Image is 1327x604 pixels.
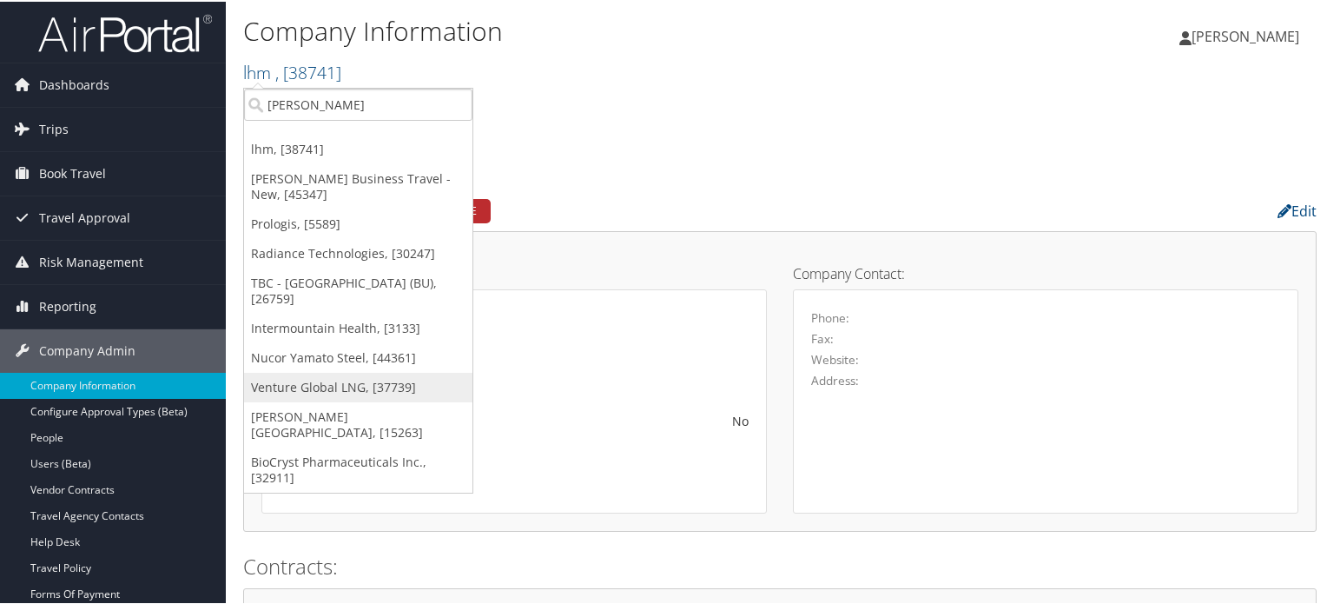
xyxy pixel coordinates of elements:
span: , [ 38741 ] [275,59,341,83]
span: Dashboards [39,62,109,105]
img: airportal-logo.png [38,11,212,52]
a: Intermountain Health, [3133] [244,312,472,342]
a: Venture Global LNG, [37739] [244,371,472,401]
h4: Company Contact: [793,265,1298,279]
span: Trips [39,106,69,149]
a: Radiance Technologies, [30247] [244,237,472,267]
a: TBC - [GEOGRAPHIC_DATA] (BU), [26759] [244,267,472,312]
a: Edit [1277,200,1317,219]
div: No [445,410,749,428]
input: Search Accounts [244,87,472,119]
span: Book Travel [39,150,106,194]
label: Fax: [811,329,834,346]
a: BioCryst Pharmaceuticals Inc., [32911] [244,446,472,491]
h4: Account Details: [261,265,767,279]
a: [PERSON_NAME] Business Travel - New, [45347] [244,163,472,208]
label: Website: [811,349,859,367]
span: Reporting [39,283,96,327]
a: lhm [243,59,341,83]
a: lhm, [38741] [244,133,472,163]
span: Risk Management [39,239,143,282]
label: Address: [811,370,859,388]
a: [PERSON_NAME][GEOGRAPHIC_DATA], [15263] [244,401,472,446]
span: Travel Approval [39,195,130,238]
label: Phone: [811,308,849,325]
a: [PERSON_NAME] [1179,9,1317,61]
a: Prologis, [5589] [244,208,472,237]
h2: Company Profile: [243,194,950,223]
span: [PERSON_NAME] [1192,25,1299,44]
h1: Company Information [243,11,959,48]
h2: Contracts: [243,550,1317,580]
a: Nucor Yamato Steel, [44361] [244,342,472,371]
span: Company Admin [39,328,135,371]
